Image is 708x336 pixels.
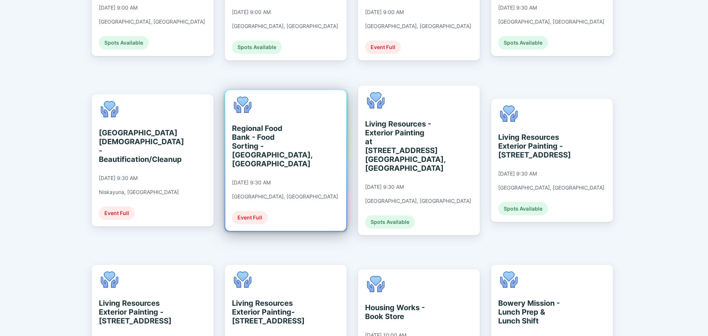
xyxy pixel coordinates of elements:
[498,184,604,191] div: [GEOGRAPHIC_DATA], [GEOGRAPHIC_DATA]
[99,207,135,220] div: Event Full
[365,303,433,321] div: Housing Works - Book Store
[365,41,401,54] div: Event Full
[99,189,179,195] div: Niskayuna, [GEOGRAPHIC_DATA]
[99,4,138,11] div: [DATE] 9:00 AM
[365,23,471,30] div: [GEOGRAPHIC_DATA], [GEOGRAPHIC_DATA]
[99,36,149,49] div: Spots Available
[232,41,282,54] div: Spots Available
[498,170,537,177] div: [DATE] 9:30 AM
[365,119,433,173] div: Living Resources - Exterior Painting at [STREET_ADDRESS] [GEOGRAPHIC_DATA], [GEOGRAPHIC_DATA]
[232,9,271,15] div: [DATE] 9:00 AM
[232,23,338,30] div: [GEOGRAPHIC_DATA], [GEOGRAPHIC_DATA]
[365,9,404,15] div: [DATE] 9:00 AM
[99,128,166,164] div: [GEOGRAPHIC_DATA][DEMOGRAPHIC_DATA] - Beautification/Cleanup
[99,18,205,25] div: [GEOGRAPHIC_DATA], [GEOGRAPHIC_DATA]
[232,179,271,186] div: [DATE] 9:30 AM
[99,299,166,325] div: Living Resources Exterior Painting - [STREET_ADDRESS]
[232,299,299,325] div: Living Resources Exterior Painting- [STREET_ADDRESS]
[232,124,299,168] div: Regional Food Bank - Food Sorting - [GEOGRAPHIC_DATA], [GEOGRAPHIC_DATA]
[498,36,548,49] div: Spots Available
[232,193,338,200] div: [GEOGRAPHIC_DATA], [GEOGRAPHIC_DATA]
[365,215,415,229] div: Spots Available
[498,299,566,325] div: Bowery Mission - Lunch Prep & Lunch Shift
[498,4,537,11] div: [DATE] 9:30 AM
[365,198,471,204] div: [GEOGRAPHIC_DATA], [GEOGRAPHIC_DATA]
[232,211,268,224] div: Event Full
[99,175,138,181] div: [DATE] 9:30 AM
[365,184,404,190] div: [DATE] 9:30 AM
[498,133,566,159] div: Living Resources Exterior Painting - [STREET_ADDRESS]
[498,202,548,215] div: Spots Available
[498,18,604,25] div: [GEOGRAPHIC_DATA], [GEOGRAPHIC_DATA]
